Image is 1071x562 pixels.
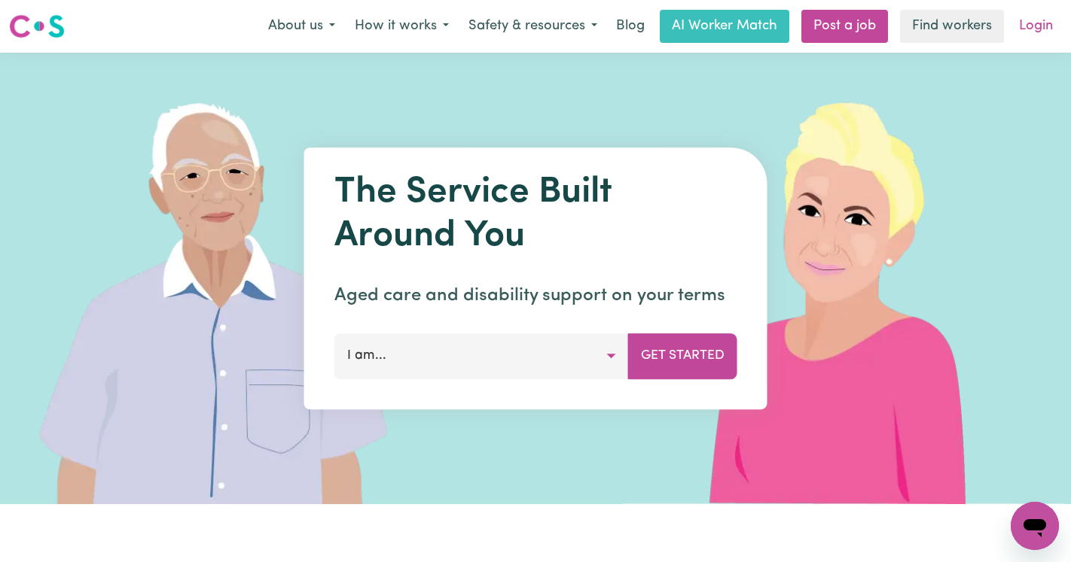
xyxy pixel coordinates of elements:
[258,11,345,42] button: About us
[801,10,888,43] a: Post a job
[1010,10,1062,43] a: Login
[900,10,1004,43] a: Find workers
[9,9,65,44] a: Careseekers logo
[628,333,737,378] button: Get Started
[345,11,459,42] button: How it works
[9,13,65,40] img: Careseekers logo
[607,10,654,43] a: Blog
[1011,502,1059,550] iframe: Button to launch messaging window
[334,333,629,378] button: I am...
[660,10,789,43] a: AI Worker Match
[334,282,737,309] p: Aged care and disability support on your terms
[334,172,737,258] h1: The Service Built Around You
[459,11,607,42] button: Safety & resources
